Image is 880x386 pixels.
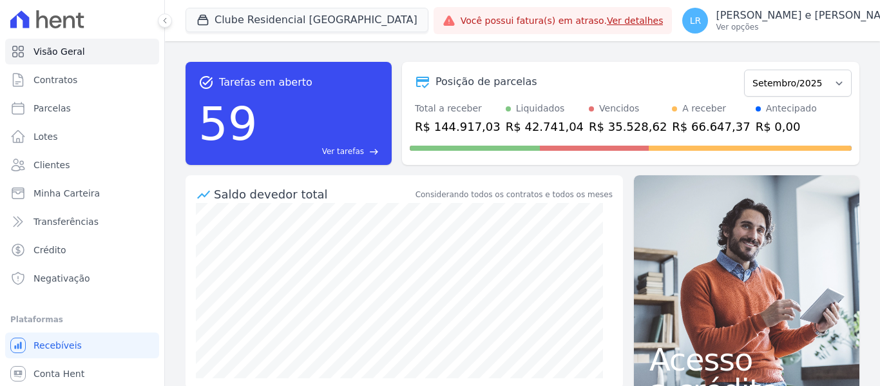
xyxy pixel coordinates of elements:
span: Visão Geral [33,45,85,58]
div: R$ 144.917,03 [415,118,501,135]
a: Recebíveis [5,333,159,358]
span: LR [690,16,702,25]
div: R$ 0,00 [756,118,817,135]
a: Visão Geral [5,39,159,64]
span: Negativação [33,272,90,285]
a: Ver tarefas east [263,146,379,157]
a: Minha Carteira [5,180,159,206]
span: Ver tarefas [322,146,364,157]
span: task_alt [198,75,214,90]
div: R$ 66.647,37 [672,118,750,135]
a: Clientes [5,152,159,178]
div: Liquidados [516,102,565,115]
span: Tarefas em aberto [219,75,312,90]
span: east [369,147,379,157]
a: Contratos [5,67,159,93]
span: Recebíveis [33,339,82,352]
span: Você possui fatura(s) em atraso. [461,14,664,28]
a: Crédito [5,237,159,263]
a: Lotes [5,124,159,150]
a: Ver detalhes [607,15,664,26]
div: Saldo devedor total [214,186,413,203]
a: Negativação [5,265,159,291]
div: Total a receber [415,102,501,115]
div: Antecipado [766,102,817,115]
div: A receber [682,102,726,115]
span: Acesso [649,344,844,375]
span: Clientes [33,159,70,171]
span: Contratos [33,73,77,86]
button: Clube Residencial [GEOGRAPHIC_DATA] [186,8,428,32]
span: Lotes [33,130,58,143]
span: Crédito [33,244,66,256]
div: R$ 42.741,04 [506,118,584,135]
div: Considerando todos os contratos e todos os meses [416,189,613,200]
a: Transferências [5,209,159,235]
span: Conta Hent [33,367,84,380]
div: R$ 35.528,62 [589,118,667,135]
span: Parcelas [33,102,71,115]
div: Vencidos [599,102,639,115]
a: Parcelas [5,95,159,121]
div: Plataformas [10,312,154,327]
span: Minha Carteira [33,187,100,200]
div: Posição de parcelas [435,74,537,90]
div: 59 [198,90,258,157]
span: Transferências [33,215,99,228]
